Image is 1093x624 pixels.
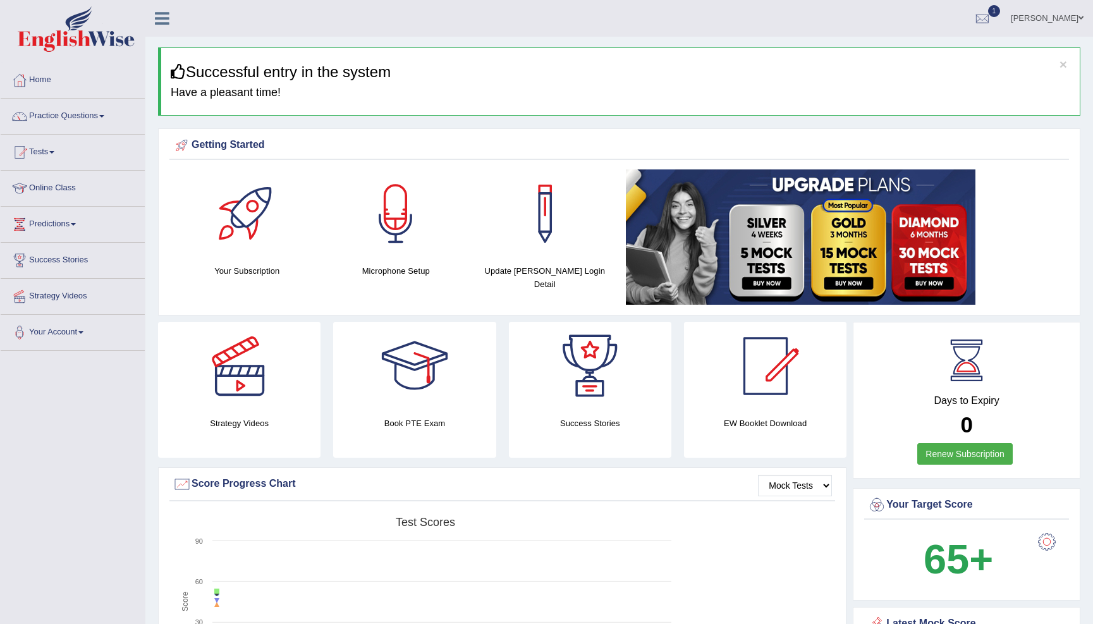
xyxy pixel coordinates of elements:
[1,99,145,130] a: Practice Questions
[1,315,145,346] a: Your Account
[333,417,496,430] h4: Book PTE Exam
[195,578,203,585] text: 60
[173,475,832,494] div: Score Progress Chart
[1,135,145,166] a: Tests
[1,171,145,202] a: Online Class
[328,264,465,278] h4: Microphone Setup
[179,264,315,278] h4: Your Subscription
[158,417,321,430] h4: Strategy Videos
[626,169,975,305] img: small5.jpg
[173,136,1066,155] div: Getting Started
[396,516,455,529] tspan: Test scores
[195,537,203,545] text: 90
[960,412,972,437] b: 0
[1059,58,1067,71] button: ×
[171,64,1070,80] h3: Successful entry in the system
[1,63,145,94] a: Home
[1,279,145,310] a: Strategy Videos
[924,536,993,582] b: 65+
[867,496,1066,515] div: Your Target Score
[509,417,671,430] h4: Success Stories
[917,443,1013,465] a: Renew Subscription
[867,395,1066,407] h4: Days to Expiry
[1,207,145,238] a: Predictions
[684,417,846,430] h4: EW Booklet Download
[171,87,1070,99] h4: Have a pleasant time!
[477,264,613,291] h4: Update [PERSON_NAME] Login Detail
[988,5,1001,17] span: 1
[181,592,190,612] tspan: Score
[1,243,145,274] a: Success Stories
